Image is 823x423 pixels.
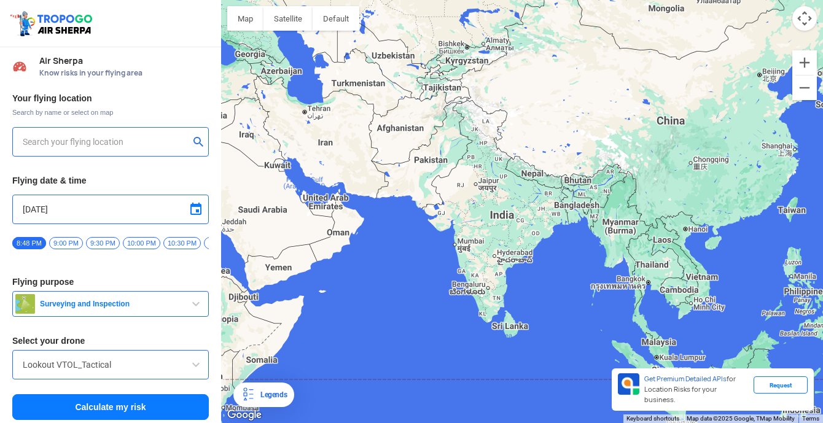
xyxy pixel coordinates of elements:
[23,134,189,149] input: Search your flying location
[12,94,209,103] h3: Your flying location
[626,414,679,423] button: Keyboard shortcuts
[123,237,160,249] span: 10:00 PM
[49,237,83,249] span: 9:00 PM
[639,373,754,406] div: for Location Risks for your business.
[163,237,201,249] span: 10:30 PM
[39,68,209,78] span: Know risks in your flying area
[792,50,817,75] button: Zoom in
[224,407,265,423] a: Open this area in Google Maps (opens a new window)
[618,373,639,395] img: Premium APIs
[35,299,189,309] span: Surveying and Inspection
[12,237,46,249] span: 8:48 PM
[792,76,817,100] button: Zoom out
[23,202,198,217] input: Select Date
[12,336,209,345] h3: Select your drone
[754,376,808,394] div: Request
[9,9,96,37] img: ic_tgdronemaps.svg
[644,374,727,383] span: Get Premium Detailed APIs
[802,415,819,422] a: Terms
[12,176,209,185] h3: Flying date & time
[12,394,209,420] button: Calculate my risk
[15,294,35,314] img: survey.png
[12,107,209,117] span: Search by name or select on map
[12,59,27,74] img: Risk Scores
[255,387,287,402] div: Legends
[39,56,209,66] span: Air Sherpa
[241,387,255,402] img: Legends
[12,277,209,286] h3: Flying purpose
[687,415,795,422] span: Map data ©2025 Google, TMap Mobility
[12,291,209,317] button: Surveying and Inspection
[23,357,198,372] input: Search by name or Brand
[792,6,817,31] button: Map camera controls
[86,237,120,249] span: 9:30 PM
[263,6,313,31] button: Show satellite imagery
[204,237,241,249] span: 11:00 PM
[224,407,265,423] img: Google
[227,6,263,31] button: Show street map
